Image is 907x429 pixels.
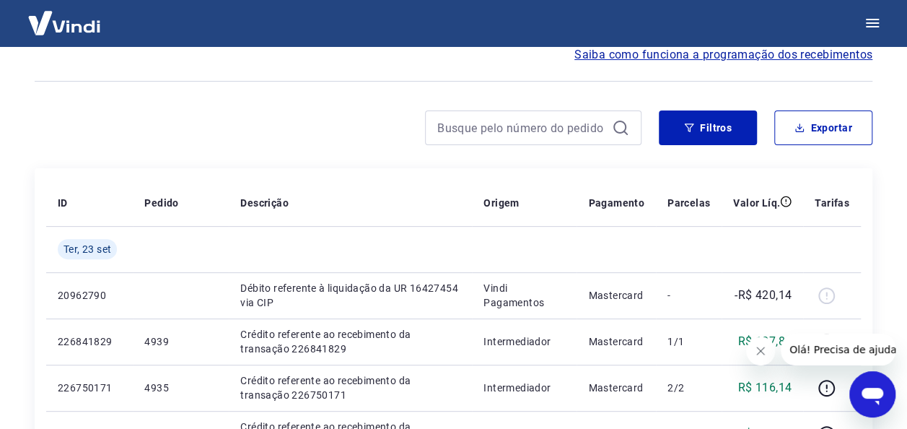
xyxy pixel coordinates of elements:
[667,288,710,303] p: -
[738,379,792,396] p: R$ 116,14
[667,381,710,395] p: 2/2
[659,110,757,145] button: Filtros
[483,281,565,310] p: Vindi Pagamentos
[483,381,565,395] p: Intermediador
[240,281,460,310] p: Débito referente à liquidação da UR 16427454 via CIP
[738,333,792,350] p: R$ 187,86
[240,327,460,356] p: Crédito referente ao recebimento da transação 226841829
[574,46,872,64] a: Saiba como funciona a programação dos recebimentos
[815,196,849,210] p: Tarifas
[483,196,519,210] p: Origem
[735,287,792,304] p: -R$ 420,14
[781,334,895,365] iframe: Mensagem da empresa
[588,381,644,395] p: Mastercard
[667,196,710,210] p: Parcelas
[58,288,121,303] p: 20962790
[144,334,217,349] p: 4939
[483,334,565,349] p: Intermediador
[58,381,121,395] p: 226750171
[588,196,644,210] p: Pagamento
[746,337,775,365] iframe: Fechar mensagem
[9,10,121,22] span: Olá! Precisa de ajuda?
[58,196,68,210] p: ID
[240,196,289,210] p: Descrição
[63,242,111,256] span: Ter, 23 set
[588,334,644,349] p: Mastercard
[667,334,710,349] p: 1/1
[144,381,217,395] p: 4935
[58,334,121,349] p: 226841829
[733,196,780,210] p: Valor Líq.
[144,196,178,210] p: Pedido
[240,373,460,402] p: Crédito referente ao recebimento da transação 226750171
[849,371,895,417] iframe: Botão para abrir a janela de mensagens
[588,288,644,303] p: Mastercard
[17,1,111,45] img: Vindi
[437,117,606,139] input: Busque pelo número do pedido
[774,110,872,145] button: Exportar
